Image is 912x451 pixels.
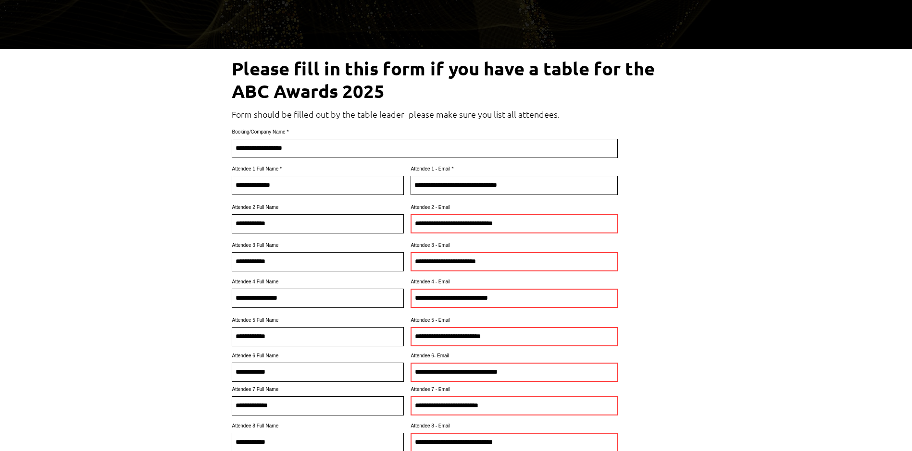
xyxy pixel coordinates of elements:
[411,280,618,284] label: Attendee 4 - Email
[411,167,618,171] label: Attendee 1 - Email
[411,205,618,210] label: Attendee 2 - Email
[232,205,404,210] label: Attendee 2 Full Name
[232,130,618,134] label: Booking/Company Name
[232,280,404,284] label: Attendee 4 Full Name
[232,424,404,428] label: Attendee 8 Full Name
[411,387,618,392] label: Attendee 7 - Email
[232,167,404,171] label: Attendee 1 Full Name
[411,243,618,248] label: Attendee 3 - Email
[232,109,560,120] span: Form should be filled out by the table leader- please make sure you list all attendees.
[232,243,404,248] label: Attendee 3 Full Name
[232,353,404,358] label: Attendee 6 Full Name
[411,353,618,358] label: Attendee 6- Email
[232,318,404,323] label: Attendee 5 Full Name
[232,57,655,102] span: Please fill in this form if you have a table for the ABC Awards 2025
[232,387,404,392] label: Attendee 7 Full Name
[411,424,618,428] label: Attendee 8 - Email
[411,318,618,323] label: Attendee 5 - Email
